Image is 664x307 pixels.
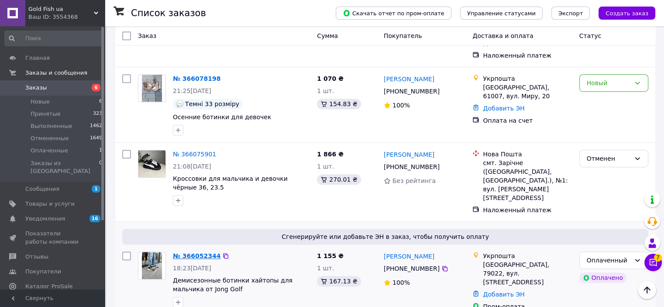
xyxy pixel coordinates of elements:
span: Показатели работы компании [25,230,81,245]
a: Фото товару [138,74,166,102]
button: Чат с покупателем7 [644,254,662,271]
a: № 366078198 [173,75,220,82]
div: [PHONE_NUMBER] [382,262,441,275]
div: [PHONE_NUMBER] [382,85,441,97]
div: Оплата на счет [483,116,572,125]
span: 323 [93,110,102,118]
button: Экспорт [551,7,590,20]
div: Ваш ID: 3554368 [28,13,105,21]
span: 6 [99,98,102,106]
div: Отменен [587,154,630,163]
span: Заказы из [GEOGRAPHIC_DATA] [31,159,99,175]
span: Отмененные [31,135,69,142]
img: Фото товару [142,252,162,279]
span: 1 [92,185,100,193]
span: Скачать отчет по пром-оплате [343,9,444,17]
span: 1 866 ₴ [317,151,344,158]
span: Отзывы [25,253,48,261]
span: 21:25[DATE] [173,87,211,94]
span: Заказ [138,32,156,39]
span: Заказы [25,84,47,92]
button: Создать заказ [599,7,655,20]
span: Принятые [31,110,61,118]
span: Покупатель [384,32,422,39]
a: Фото товару [138,150,166,178]
span: 7 [654,254,662,262]
span: Сумма [317,32,338,39]
img: Фото товару [138,150,165,177]
button: Скачать отчет по пром-оплате [336,7,451,20]
span: Заказы и сообщения [25,69,87,77]
span: 1 070 ₴ [317,75,344,82]
span: 1 155 ₴ [317,252,344,259]
div: [GEOGRAPHIC_DATA], 61007, вул. Миру, 20 [483,83,572,100]
span: 100% [392,279,410,286]
img: :speech_balloon: [176,100,183,107]
span: Сообщения [25,185,59,193]
span: 1 шт. [317,265,334,272]
a: Добавить ЭН [483,291,524,298]
a: № 366052344 [173,252,220,259]
span: 16 [89,215,100,222]
span: Оплаченные [31,147,68,155]
span: Темні 33 розміру [185,100,239,107]
div: Оплачено [579,273,626,283]
span: Сгенерируйте или добавьте ЭН в заказ, чтобы получить оплату [126,232,645,241]
span: 0 [99,159,102,175]
button: Управление статусами [460,7,543,20]
img: Фото товару [142,75,162,102]
span: Экспорт [558,10,583,17]
span: Уведомления [25,215,65,223]
span: Каталог ProSale [25,283,72,290]
span: 18:23[DATE] [173,265,211,272]
input: Поиск [4,31,103,46]
span: Создать заказ [606,10,648,17]
a: [PERSON_NAME] [384,75,434,83]
span: 1 [99,147,102,155]
h1: Список заказов [131,8,206,18]
span: 21:08[DATE] [173,163,211,170]
span: Статус [579,32,602,39]
button: Наверх [638,281,656,299]
a: Фото товару [138,252,166,279]
span: 1 шт. [317,163,334,170]
span: Управление статусами [467,10,536,17]
a: Осенние ботинки для девочек [173,114,271,121]
span: Выполненные [31,122,72,130]
span: Новые [31,98,50,106]
span: 1649 [90,135,102,142]
div: Оплаченный [587,255,630,265]
div: Укрпошта [483,74,572,83]
div: [GEOGRAPHIC_DATA], 79022, вул. [STREET_ADDRESS] [483,260,572,286]
div: смт. Зарічне ([GEOGRAPHIC_DATA], [GEOGRAPHIC_DATA].), №1: вул. [PERSON_NAME][STREET_ADDRESS] [483,159,572,202]
span: Gold Fish ua [28,5,94,13]
span: Товары и услуги [25,200,75,208]
a: Кроссовки для мальчика и девочки чёрные 36, 23.5 [173,175,288,191]
div: Наложенный платеж [483,206,572,214]
div: 167.13 ₴ [317,276,361,286]
span: Доставка и оплата [472,32,533,39]
span: Без рейтинга [392,177,436,184]
span: 6 [92,84,100,91]
a: Создать заказ [590,9,655,16]
div: 154.83 ₴ [317,99,361,109]
div: Новый [587,78,630,88]
a: № 366075901 [173,151,216,158]
span: Покупатели [25,268,61,276]
div: [PHONE_NUMBER] [382,161,441,173]
a: [PERSON_NAME] [384,252,434,261]
a: Демисезонные ботинки хайтопы для мальчика от Jong Golf [173,277,292,293]
div: Укрпошта [483,252,572,260]
a: Добавить ЭН [483,105,524,112]
div: Нова Пошта [483,150,572,159]
span: 1 шт. [317,87,334,94]
span: 1462 [90,122,102,130]
a: [PERSON_NAME] [384,150,434,159]
div: 270.01 ₴ [317,174,361,185]
span: Главная [25,54,50,62]
span: 100% [392,102,410,109]
div: Наложенный платеж [483,51,572,60]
